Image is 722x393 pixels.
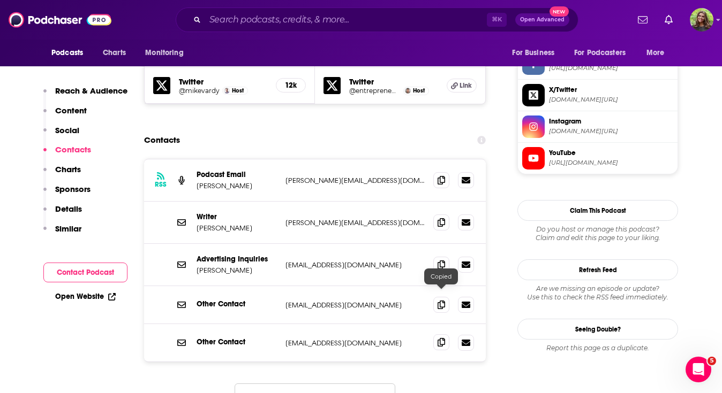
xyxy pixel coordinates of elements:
[349,87,401,95] a: @entreprenewer
[285,176,425,185] p: [PERSON_NAME][EMAIL_ADDRESS][DOMAIN_NAME]
[55,125,79,135] p: Social
[690,8,713,32] span: Logged in as reagan34226
[549,96,673,104] span: twitter.com/mikevardy
[515,13,569,26] button: Open AdvancedNew
[197,299,277,309] p: Other Contact
[549,127,673,135] span: instagram.com/itsmikevardy
[405,88,411,94] img: Jonathan Levi
[522,147,673,169] a: YouTube[URL][DOMAIN_NAME]
[51,45,83,60] span: Podcasts
[96,43,132,63] a: Charts
[43,263,127,282] button: Contact Podcast
[708,357,716,365] span: 5
[517,284,678,302] div: Are we missing an episode or update? Use this to check the RSS feed immediately.
[517,225,678,234] span: Do you host or manage this podcast?
[517,225,678,242] div: Claim and edit this page to your liking.
[205,11,487,28] input: Search podcasts, credits, & more...
[138,43,197,63] button: open menu
[517,344,678,352] div: Report this page as a duplicate.
[103,45,126,60] span: Charts
[176,7,578,32] div: Search podcasts, credits, & more...
[522,84,673,106] a: X/Twitter[DOMAIN_NAME][URL]
[285,218,425,227] p: [PERSON_NAME][EMAIL_ADDRESS][DOMAIN_NAME]
[549,117,673,126] span: Instagram
[44,43,97,63] button: open menu
[197,224,277,233] p: [PERSON_NAME]
[43,184,91,204] button: Sponsors
[43,105,87,125] button: Content
[55,86,127,96] p: Reach & Audience
[517,319,678,340] a: Seeing Double?
[520,17,565,22] span: Open Advanced
[447,79,477,93] a: Link
[660,11,677,29] a: Show notifications dropdown
[285,300,425,310] p: [EMAIL_ADDRESS][DOMAIN_NAME]
[285,260,425,269] p: [EMAIL_ADDRESS][DOMAIN_NAME]
[197,181,277,190] p: [PERSON_NAME]
[179,87,220,95] a: @mikevardy
[197,337,277,346] p: Other Contact
[55,292,116,301] a: Open Website
[549,85,673,95] span: X/Twitter
[43,164,81,184] button: Charts
[55,184,91,194] p: Sponsors
[43,204,82,224] button: Details
[179,76,267,87] h5: Twitter
[517,200,678,221] button: Claim This Podcast
[646,45,665,60] span: More
[686,357,711,382] iframe: Intercom live chat
[487,13,507,27] span: ⌘ K
[224,88,230,94] img: Mike Vardy
[197,266,277,275] p: [PERSON_NAME]
[9,10,111,30] img: Podchaser - Follow, Share and Rate Podcasts
[145,45,183,60] span: Monitoring
[349,76,438,87] h5: Twitter
[43,224,81,243] button: Similar
[55,224,81,234] p: Similar
[567,43,641,63] button: open menu
[550,6,569,17] span: New
[424,268,458,284] div: Copied
[144,130,180,150] h2: Contacts
[549,159,673,167] span: https://www.youtube.com/@Itsmikevardy
[197,170,277,179] p: Podcast Email
[639,43,678,63] button: open menu
[690,8,713,32] img: User Profile
[285,338,425,348] p: [EMAIL_ADDRESS][DOMAIN_NAME]
[43,86,127,105] button: Reach & Audience
[285,81,297,90] h5: 12k
[512,45,554,60] span: For Business
[549,148,673,158] span: YouTube
[460,81,472,90] span: Link
[43,125,79,145] button: Social
[522,115,673,138] a: Instagram[DOMAIN_NAME][URL]
[55,164,81,174] p: Charts
[634,11,652,29] a: Show notifications dropdown
[197,212,277,221] p: Writer
[55,144,91,155] p: Contacts
[55,105,87,115] p: Content
[55,204,82,214] p: Details
[155,180,167,189] h3: RSS
[413,87,425,94] span: Host
[517,259,678,280] button: Refresh Feed
[574,45,626,60] span: For Podcasters
[43,144,91,164] button: Contacts
[232,87,244,94] span: Host
[690,8,713,32] button: Show profile menu
[197,255,277,264] p: Advertising Inquiries
[549,64,673,72] span: https://www.facebook.com/itsmikevardy
[505,43,568,63] button: open menu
